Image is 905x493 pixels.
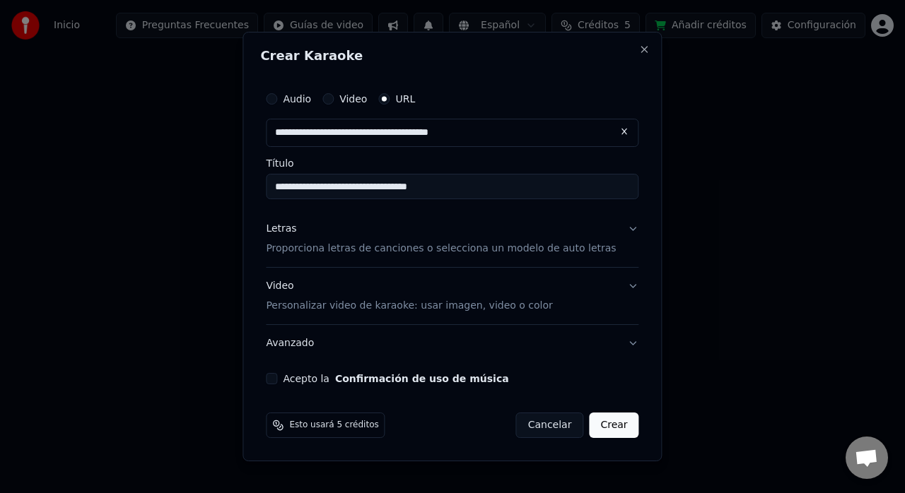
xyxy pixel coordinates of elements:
[589,412,638,438] button: Crear
[266,158,638,168] label: Título
[266,210,638,267] button: LetrasProporciona letras de canciones o selecciona un modelo de auto letras
[395,94,415,104] label: URL
[335,374,509,384] button: Acepto la
[266,242,616,256] p: Proporciona letras de canciones o selecciona un modelo de auto letras
[283,374,508,384] label: Acepto la
[266,325,638,362] button: Avanzado
[260,49,644,62] h2: Crear Karaoke
[289,420,378,431] span: Esto usará 5 créditos
[283,94,311,104] label: Audio
[266,299,552,313] p: Personalizar video de karaoke: usar imagen, video o color
[266,279,552,313] div: Video
[339,94,367,104] label: Video
[266,222,296,236] div: Letras
[266,268,638,324] button: VideoPersonalizar video de karaoke: usar imagen, video o color
[516,412,584,438] button: Cancelar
